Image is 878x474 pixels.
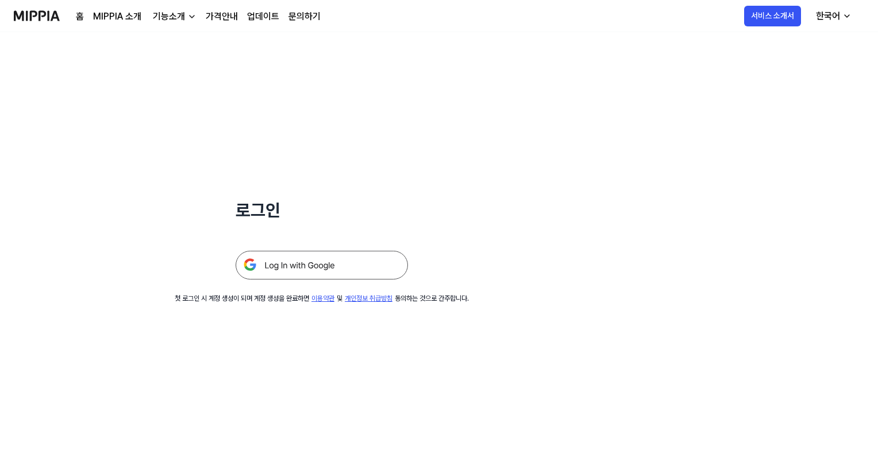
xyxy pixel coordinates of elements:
a: 개인정보 취급방침 [345,294,392,302]
a: 문의하기 [288,10,321,24]
button: 한국어 [807,5,858,28]
img: down [187,12,197,21]
a: MIPPIA 소개 [93,10,141,24]
button: 기능소개 [151,10,197,24]
div: 기능소개 [151,10,187,24]
button: 서비스 소개서 [744,6,801,26]
a: 홈 [76,10,84,24]
h1: 로그인 [236,197,408,223]
img: 구글 로그인 버튼 [236,251,408,279]
a: 업데이트 [247,10,279,24]
a: 이용약관 [311,294,334,302]
a: 가격안내 [206,10,238,24]
div: 한국어 [814,9,842,23]
div: 첫 로그인 시 계정 생성이 되며 계정 생성을 완료하면 및 동의하는 것으로 간주합니다. [175,293,469,304]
